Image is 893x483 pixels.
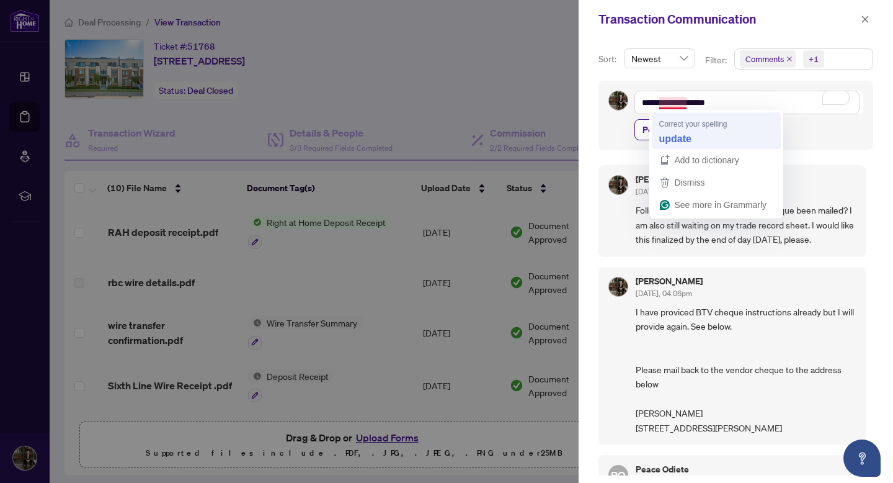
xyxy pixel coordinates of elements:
[642,120,660,140] span: Post
[809,53,819,65] div: +1
[705,53,729,67] p: Filter:
[745,53,784,65] span: Comments
[636,203,856,246] span: Following up on this. Has the BTV cheque been mailed? I am also still waiting on my trade record ...
[609,278,628,296] img: Profile Icon
[786,56,793,62] span: close
[843,440,881,477] button: Open asap
[598,52,619,66] p: Sort:
[609,91,628,110] img: Profile Icon
[636,187,692,196] span: [DATE], 01:14pm
[598,10,857,29] div: Transaction Communication
[611,466,625,483] span: PO
[636,305,856,435] span: I have proviced BTV cheque instructions already but I will provide again. See below. Please mail ...
[636,465,692,474] h5: Peace Odiete
[861,15,869,24] span: close
[636,277,703,286] h5: [PERSON_NAME]
[740,50,796,68] span: Comments
[631,49,688,68] span: Newest
[634,119,669,140] button: Post
[636,175,703,184] h5: [PERSON_NAME]
[636,289,692,298] span: [DATE], 04:06pm
[609,176,628,194] img: Profile Icon
[634,91,860,114] textarea: To enrich screen reader interactions, please activate Accessibility in Grammarly extension settings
